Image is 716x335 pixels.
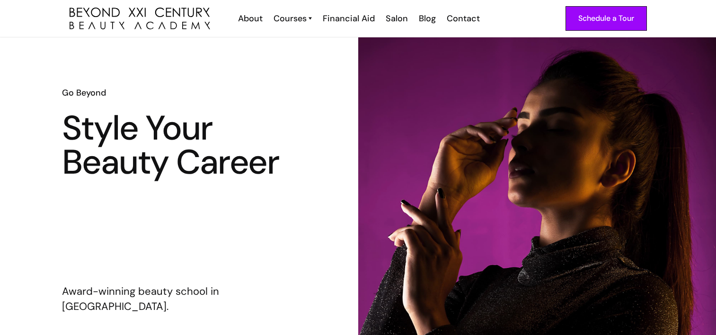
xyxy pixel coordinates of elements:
div: Schedule a Tour [578,12,634,25]
a: Schedule a Tour [566,6,647,31]
div: Financial Aid [323,12,375,25]
a: Courses [274,12,312,25]
p: Award-winning beauty school in [GEOGRAPHIC_DATA]. [62,284,296,314]
div: About [238,12,263,25]
a: Blog [413,12,441,25]
a: About [232,12,267,25]
a: Financial Aid [317,12,380,25]
h1: Style Your Beauty Career [62,111,296,179]
h6: Go Beyond [62,87,296,99]
img: beyond 21st century beauty academy logo [70,8,210,30]
div: Courses [274,12,307,25]
a: Salon [380,12,413,25]
div: Blog [419,12,436,25]
a: Contact [441,12,485,25]
div: Contact [447,12,480,25]
a: home [70,8,210,30]
div: Salon [386,12,408,25]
